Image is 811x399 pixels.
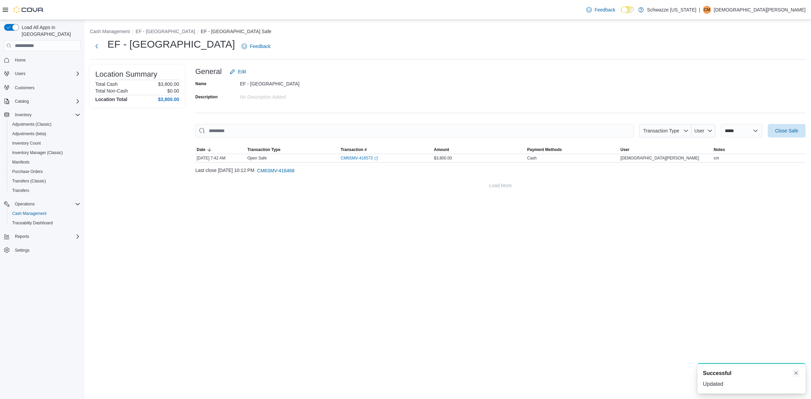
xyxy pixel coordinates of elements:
[703,369,800,377] div: Notification
[341,155,378,161] a: CM6SMV-416573External link
[1,69,83,78] button: Users
[15,85,34,91] span: Customers
[7,139,83,148] button: Inventory Count
[12,246,32,254] a: Settings
[90,29,130,34] button: Cash Management
[9,219,80,227] span: Traceabilty Dashboard
[15,71,25,76] span: Users
[703,6,711,14] div: Christian Mueller
[714,147,725,152] span: Notes
[158,81,179,87] p: $3,800.00
[434,147,449,152] span: Amount
[775,127,798,134] span: Close Safe
[639,124,691,138] button: Transaction Type
[7,120,83,129] button: Adjustments (Classic)
[704,6,710,14] span: CM
[12,150,63,155] span: Inventory Manager (Classic)
[246,146,339,154] button: Transaction Type
[9,130,80,138] span: Adjustments (beta)
[9,219,55,227] a: Traceabilty Dashboard
[1,97,83,106] button: Catalog
[620,147,630,152] span: User
[95,97,127,102] h4: Location Total
[9,158,80,166] span: Manifests
[699,6,701,14] p: |
[240,78,330,86] div: EF - [GEOGRAPHIC_DATA]
[12,84,37,92] a: Customers
[12,56,28,64] a: Home
[374,156,378,160] svg: External link
[7,186,83,195] button: Transfers
[90,40,103,53] button: Next
[643,128,679,133] span: Transaction Type
[9,149,80,157] span: Inventory Manager (Classic)
[95,70,157,78] h3: Location Summary
[12,97,31,105] button: Catalog
[621,6,635,14] input: Dark Mode
[9,177,80,185] span: Transfers (Classic)
[9,149,66,157] a: Inventory Manager (Classic)
[12,83,80,92] span: Customers
[12,122,51,127] span: Adjustments (Classic)
[12,178,46,184] span: Transfers (Classic)
[691,124,715,138] button: User
[7,209,83,218] button: Cash Management
[9,139,80,147] span: Inventory Count
[12,188,29,193] span: Transfers
[7,218,83,228] button: Traceabilty Dashboard
[434,155,452,161] span: $3,800.00
[489,182,512,189] span: Load More
[9,209,49,218] a: Cash Management
[12,111,80,119] span: Inventory
[238,68,246,75] span: Edit
[195,81,206,86] label: Name
[15,234,29,239] span: Reports
[12,169,43,174] span: Purchase Orders
[9,209,80,218] span: Cash Management
[15,112,31,118] span: Inventory
[12,232,80,241] span: Reports
[227,65,249,78] button: Edit
[12,111,34,119] button: Inventory
[158,97,179,102] h4: $3,800.00
[167,88,179,94] p: $0.00
[339,146,433,154] button: Transaction #
[201,29,271,34] button: EF - [GEOGRAPHIC_DATA] Safe
[12,70,80,78] span: Users
[7,148,83,157] button: Inventory Manager (Classic)
[95,81,118,87] h6: Total Cash
[7,157,83,167] button: Manifests
[12,70,28,78] button: Users
[12,200,38,208] button: Operations
[195,68,222,76] h3: General
[247,147,280,152] span: Transaction Type
[15,99,29,104] span: Catalog
[195,164,806,177] div: Last close [DATE] 10:12 PM
[433,146,526,154] button: Amount
[7,167,83,176] button: Purchase Orders
[647,6,696,14] p: Schwazze [US_STATE]
[703,369,731,377] span: Successful
[9,120,54,128] a: Adjustments (Classic)
[12,159,29,165] span: Manifests
[9,186,32,195] a: Transfers
[12,200,80,208] span: Operations
[247,155,267,161] p: Open Safe
[1,232,83,241] button: Reports
[1,55,83,65] button: Home
[7,129,83,139] button: Adjustments (beta)
[527,155,537,161] div: Cash
[107,38,235,51] h1: EF - [GEOGRAPHIC_DATA]
[4,52,80,273] nav: Complex example
[7,176,83,186] button: Transfers (Classic)
[526,146,619,154] button: Payment Methods
[12,141,41,146] span: Inventory Count
[254,164,297,177] button: CM6SMV-416468
[197,147,205,152] span: Date
[257,167,295,174] span: CM6SMV-416468
[195,154,246,162] div: [DATE] 7:42 AM
[95,88,128,94] h6: Total Non-Cash
[14,6,44,13] img: Cova
[12,220,53,226] span: Traceabilty Dashboard
[250,43,270,50] span: Feedback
